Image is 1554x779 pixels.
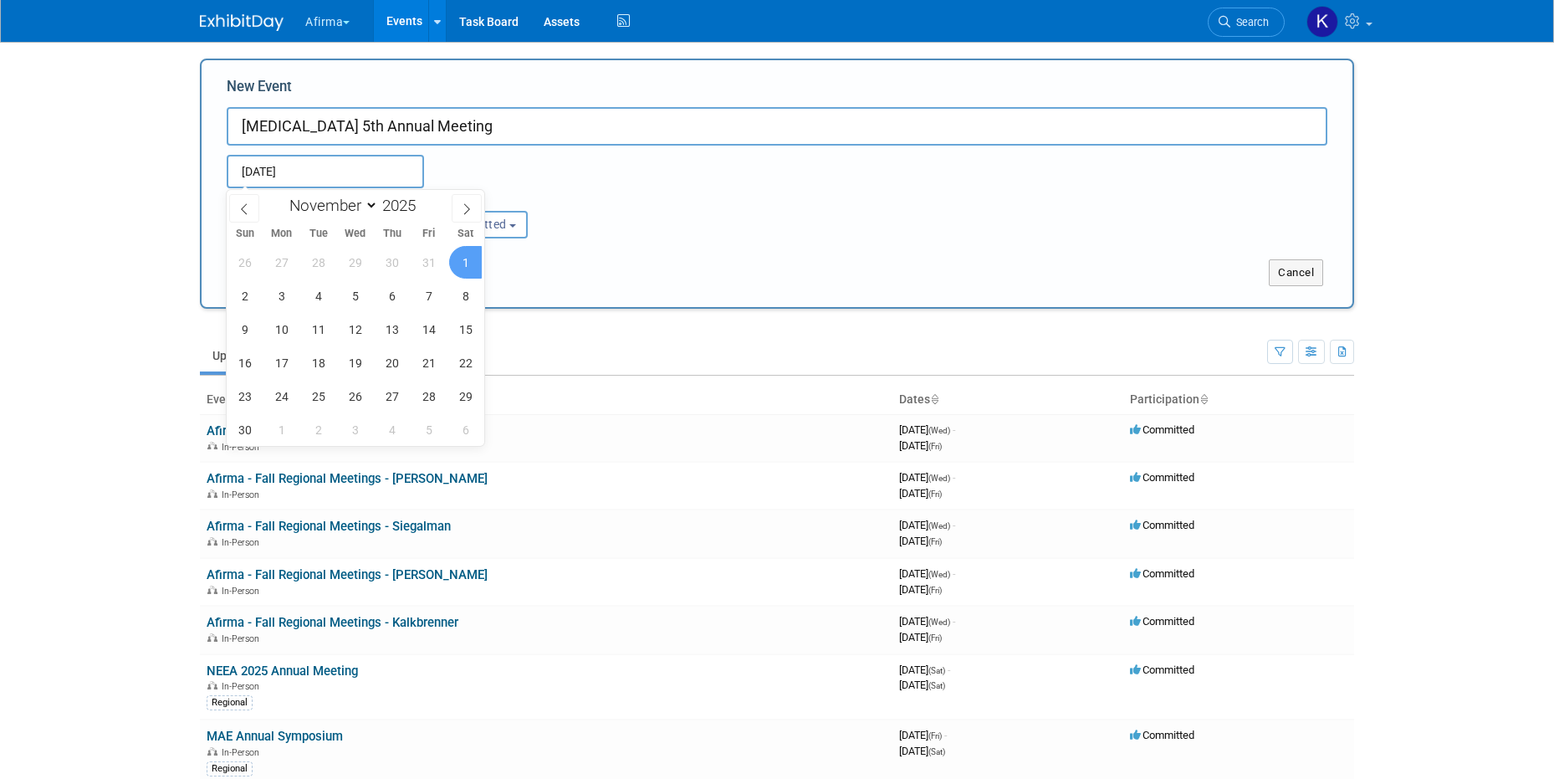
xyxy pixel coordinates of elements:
span: - [948,664,950,676]
span: [DATE] [899,519,955,531]
span: Wed [337,228,374,239]
span: November 22, 2025 [449,346,482,379]
select: Month [282,195,378,216]
th: Dates [892,386,1123,414]
span: December 3, 2025 [339,413,371,446]
span: November 23, 2025 [228,380,261,413]
span: [DATE] [899,471,955,484]
span: Committed [1130,567,1194,580]
span: November 19, 2025 [339,346,371,379]
span: November 11, 2025 [302,313,335,346]
span: November 26, 2025 [339,380,371,413]
span: (Wed) [928,474,950,483]
span: In-Person [222,586,264,597]
span: Search [1230,16,1269,28]
span: [DATE] [899,567,955,580]
a: MAE Annual Symposium [207,729,343,744]
span: (Wed) [928,570,950,579]
span: [DATE] [899,664,950,676]
span: November 3, 2025 [265,279,298,312]
button: Cancel [1269,259,1323,286]
span: - [953,423,955,436]
span: November 10, 2025 [265,313,298,346]
span: [DATE] [899,583,942,596]
a: Sort by Participation Type [1199,392,1208,406]
span: Sun [227,228,263,239]
span: November 4, 2025 [302,279,335,312]
span: December 5, 2025 [412,413,445,446]
span: November 15, 2025 [449,313,482,346]
span: November 5, 2025 [339,279,371,312]
span: (Fri) [928,586,942,595]
div: Participation: [414,188,576,210]
span: November 28, 2025 [412,380,445,413]
span: (Wed) [928,426,950,435]
span: [DATE] [899,487,942,500]
img: In-Person Event [207,681,217,689]
span: (Fri) [928,537,942,546]
input: Name of Trade Show / Conference [227,107,1327,146]
span: November 9, 2025 [228,313,261,346]
a: Afirma - Fall Regional Meetings - [PERSON_NAME] [207,567,488,582]
span: - [953,471,955,484]
a: Afirma - Fall Regional Meetings - Siegalman [207,519,451,534]
img: In-Person Event [207,489,217,498]
img: ExhibitDay [200,14,284,31]
div: Regional [207,761,253,776]
span: - [944,729,947,741]
span: [DATE] [899,729,947,741]
span: October 29, 2025 [339,246,371,279]
span: Committed [1130,729,1194,741]
span: November 16, 2025 [228,346,261,379]
span: November 27, 2025 [376,380,408,413]
span: November 7, 2025 [412,279,445,312]
a: NEEA 2025 Annual Meeting [207,664,358,679]
span: - [953,519,955,531]
span: (Sat) [928,747,945,756]
span: November 12, 2025 [339,313,371,346]
span: (Fri) [928,633,942,643]
span: Fri [411,228,447,239]
span: Tue [300,228,337,239]
a: Upcoming21 [200,340,298,372]
span: Sat [447,228,484,239]
span: (Wed) [928,618,950,627]
span: November 6, 2025 [376,279,408,312]
div: Regional [207,695,253,710]
span: (Wed) [928,521,950,530]
span: November 1, 2025 [449,246,482,279]
span: November 18, 2025 [302,346,335,379]
img: In-Person Event [207,537,217,546]
span: Committed [1130,519,1194,531]
span: - [953,567,955,580]
span: November 21, 2025 [412,346,445,379]
span: - [953,615,955,628]
img: In-Person Event [207,633,217,642]
a: Search [1208,8,1285,37]
span: In-Person [222,747,264,758]
span: Committed [1130,615,1194,628]
span: October 26, 2025 [228,246,261,279]
input: Year [378,196,428,215]
span: [DATE] [899,631,942,643]
span: November 17, 2025 [265,346,298,379]
label: New Event [227,77,292,103]
span: In-Person [222,633,264,644]
span: October 30, 2025 [376,246,408,279]
input: Start Date - End Date [227,155,424,188]
span: (Fri) [928,731,942,741]
span: [DATE] [899,439,942,452]
span: November 30, 2025 [228,413,261,446]
span: [DATE] [899,745,945,757]
span: November 2, 2025 [228,279,261,312]
span: [DATE] [899,535,942,547]
img: In-Person Event [207,747,217,756]
span: November 25, 2025 [302,380,335,413]
th: Event [200,386,892,414]
span: November 13, 2025 [376,313,408,346]
span: In-Person [222,681,264,692]
th: Participation [1123,386,1354,414]
span: [DATE] [899,423,955,436]
a: Sort by Start Date [930,392,938,406]
a: Afirma - Fall Regional Meetings - Kalkbrenner [207,615,458,630]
